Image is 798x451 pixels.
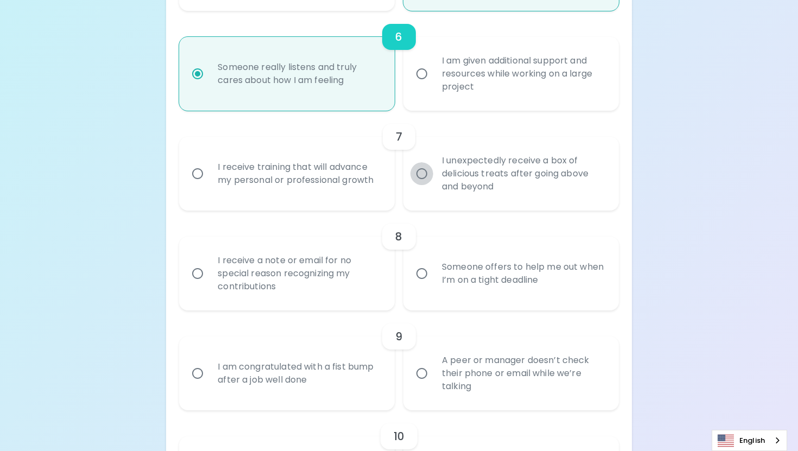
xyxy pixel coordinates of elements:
[712,430,787,451] aside: Language selected: English
[433,341,613,406] div: A peer or manager doesn’t check their phone or email while we’re talking
[395,28,402,46] h6: 6
[433,41,613,106] div: I am given additional support and resources while working on a large project
[712,430,787,450] a: English
[209,241,389,306] div: I receive a note or email for no special reason recognizing my contributions
[712,430,787,451] div: Language
[209,347,389,399] div: I am congratulated with a fist bump after a job well done
[179,11,618,111] div: choice-group-check
[433,247,613,300] div: Someone offers to help me out when I’m on a tight deadline
[433,141,613,206] div: I unexpectedly receive a box of delicious treats after going above and beyond
[209,148,389,200] div: I receive training that will advance my personal or professional growth
[395,328,402,345] h6: 9
[209,48,389,100] div: Someone really listens and truly cares about how I am feeling
[395,228,402,245] h6: 8
[396,128,402,145] h6: 7
[394,428,404,445] h6: 10
[179,310,618,410] div: choice-group-check
[179,111,618,211] div: choice-group-check
[179,211,618,310] div: choice-group-check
